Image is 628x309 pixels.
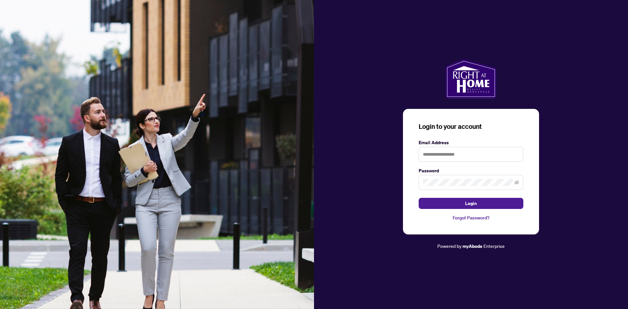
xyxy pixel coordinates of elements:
label: Email Address [419,139,523,146]
h3: Login to your account [419,122,523,131]
a: Forgot Password? [419,214,523,221]
span: Login [465,198,477,209]
button: Login [419,198,523,209]
span: Powered by [437,243,462,249]
span: eye-invisible [515,180,519,185]
label: Password [419,167,523,174]
img: ma-logo [445,59,496,98]
a: myAbode [462,243,482,250]
span: Enterprise [483,243,505,249]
